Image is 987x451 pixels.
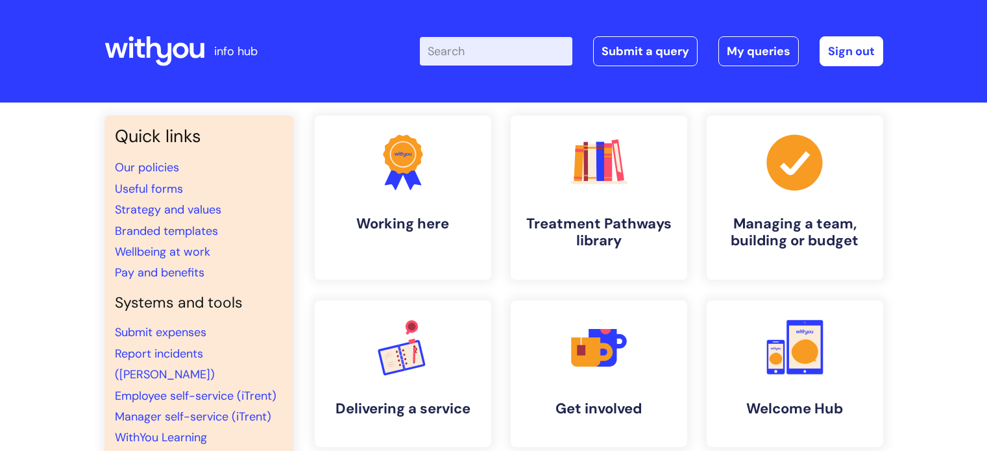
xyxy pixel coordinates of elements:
a: Employee self-service (iTrent) [115,388,276,404]
a: Pay and benefits [115,265,204,280]
a: Manager self-service (iTrent) [115,409,271,424]
h4: Working here [325,215,481,232]
a: Sign out [820,36,883,66]
h4: Welcome Hub [717,400,873,417]
div: | - [420,36,883,66]
h4: Systems and tools [115,294,284,312]
a: Working here [315,116,491,280]
h4: Delivering a service [325,400,481,417]
a: Branded templates [115,223,218,239]
a: Report incidents ([PERSON_NAME]) [115,346,215,382]
h4: Treatment Pathways library [521,215,677,250]
a: WithYou Learning [115,430,207,445]
a: Delivering a service [315,300,491,447]
a: Submit a query [593,36,698,66]
a: Get involved [511,300,687,447]
p: info hub [214,41,258,62]
a: Welcome Hub [707,300,883,447]
a: Wellbeing at work [115,244,210,260]
a: Treatment Pathways library [511,116,687,280]
h3: Quick links [115,126,284,147]
a: My queries [718,36,799,66]
input: Search [420,37,572,66]
a: Managing a team, building or budget [707,116,883,280]
h4: Get involved [521,400,677,417]
a: Strategy and values [115,202,221,217]
h4: Managing a team, building or budget [717,215,873,250]
a: Submit expenses [115,324,206,340]
a: Useful forms [115,181,183,197]
a: Our policies [115,160,179,175]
